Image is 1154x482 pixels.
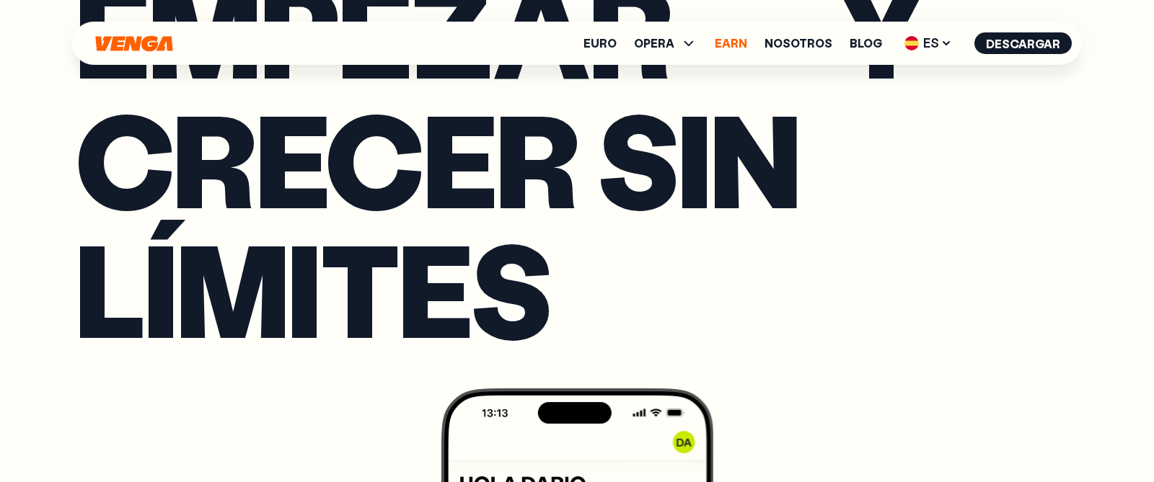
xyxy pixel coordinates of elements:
[899,32,957,55] span: ES
[634,37,674,49] span: OPERA
[974,32,1072,54] button: Descargar
[583,37,617,49] a: Euro
[765,37,832,49] a: Nosotros
[850,37,882,49] a: Blog
[94,35,175,52] svg: Inicio
[634,35,697,52] span: OPERA
[715,37,747,49] a: Earn
[904,36,919,50] img: flag-es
